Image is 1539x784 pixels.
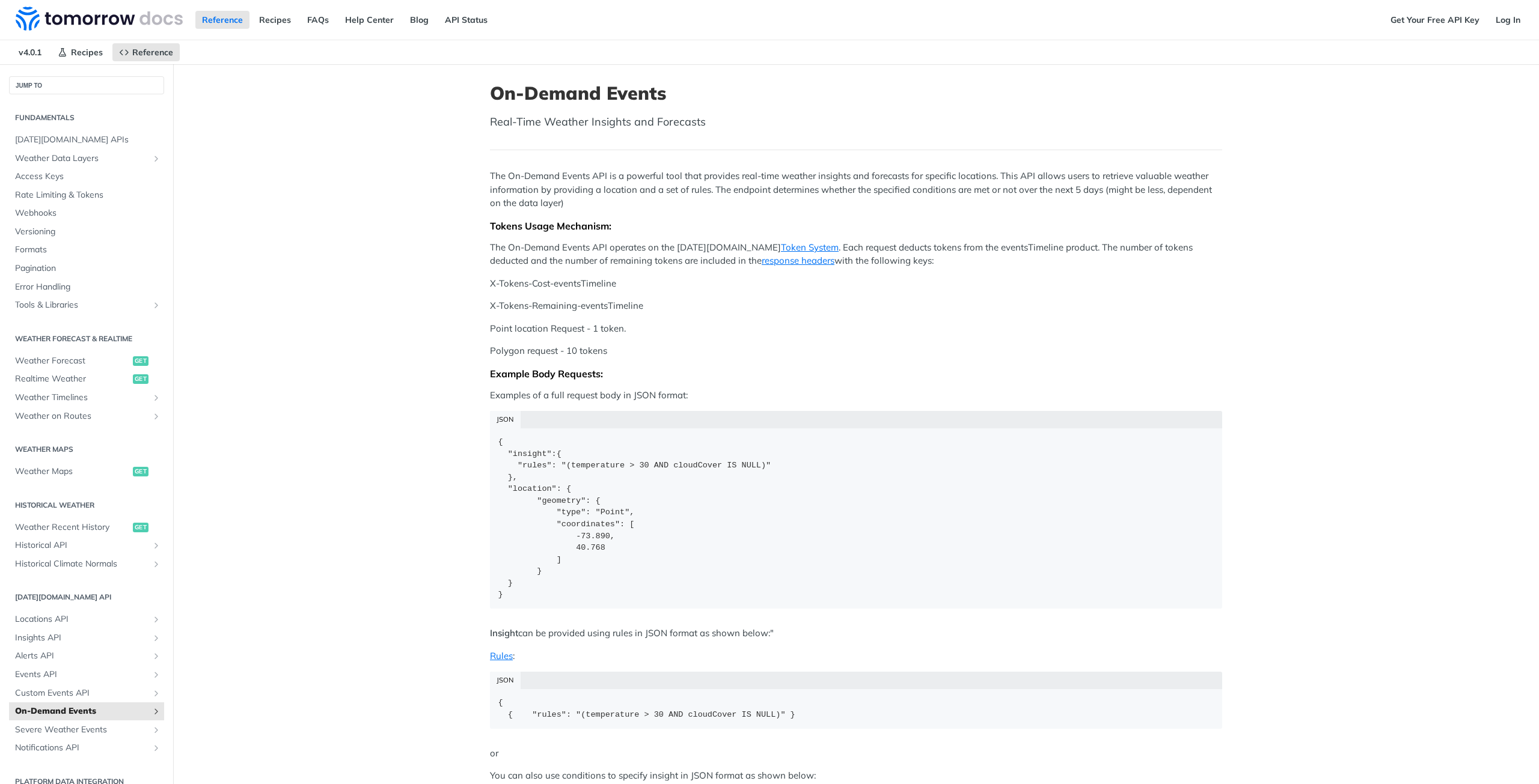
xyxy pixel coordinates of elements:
h2: Weather Forecast & realtime [9,333,164,344]
button: Show subpages for Locations API [151,615,161,624]
a: Token System [781,242,839,253]
a: Blog [403,11,435,29]
h2: Weather Maps [9,444,164,455]
p: : [490,649,1222,663]
a: Weather Forecastget [9,352,164,370]
span: Versioning [15,226,161,238]
a: Locations APIShow subpages for Locations API [9,610,164,628]
a: Formats [9,241,164,259]
a: Alerts APIShow subpages for Alerts API [9,647,164,665]
span: Severe Weather Events [15,724,148,736]
span: [DATE][DOMAIN_NAME] APIs [15,134,161,146]
div: Tokens Usage Mechanism: [490,220,1222,232]
a: Insights APIShow subpages for Insights API [9,629,164,647]
a: [DATE][DOMAIN_NAME] APIs [9,131,164,149]
p: or [490,747,1222,761]
a: Help Center [338,11,400,29]
a: Reference [112,43,180,61]
p: Point location Request - 1 token. [490,322,1222,336]
p: The On-Demand Events API operates on the [DATE][DOMAIN_NAME] . Each request deducts tokens from t... [490,241,1222,268]
a: Recipes [51,43,109,61]
div: Example Body Requests: [490,368,1222,380]
p: X-Tokens-Cost-eventsTimeline [490,277,1222,291]
span: Formats [15,244,161,256]
span: Tools & Libraries [15,299,148,311]
button: Show subpages for Notifications API [151,743,161,753]
a: Weather Recent Historyget [9,518,164,536]
a: On-Demand EventsShow subpages for On-Demand Events [9,702,164,720]
span: Error Handling [15,281,161,293]
p: Examples of a full request body in JSON format: [490,389,1222,403]
p: X-Tokens-Remaining-eventsTimeline [490,299,1222,313]
p: The On-Demand Events API is a powerful tool that provides real-time weather insights and forecast... [490,169,1222,210]
a: Pagination [9,260,164,278]
button: Show subpages for Weather Data Layers [151,154,161,163]
p: can be provided using rules in JSON format as shown below:" [490,627,1222,640]
span: Access Keys [15,171,161,183]
a: API Status [438,11,494,29]
span: Rate Limiting & Tokens [15,189,161,201]
a: Events APIShow subpages for Events API [9,666,164,684]
a: Get Your Free API Key [1384,11,1486,29]
button: JUMP TO [9,76,164,94]
button: Show subpages for Insights API [151,633,161,643]
span: Events API [15,669,148,681]
span: Weather Maps [15,466,130,478]
a: Custom Events APIShow subpages for Custom Events API [9,684,164,702]
a: Tools & LibrariesShow subpages for Tools & Libraries [9,296,164,314]
img: Tomorrow.io Weather API Docs [16,7,183,31]
a: Recipes [252,11,298,29]
p: Polygon request - 10 tokens [490,344,1222,358]
a: Notifications APIShow subpages for Notifications API [9,739,164,757]
button: Show subpages for Events API [151,670,161,679]
a: Historical Climate NormalsShow subpages for Historical Climate Normals [9,555,164,573]
h2: [DATE][DOMAIN_NAME] API [9,592,164,603]
a: FAQs [301,11,335,29]
span: Historical API [15,539,148,552]
a: Historical APIShow subpages for Historical API [9,536,164,555]
span: Pagination [15,263,161,275]
code: { { "rules": "(temperature > 30 AND cloudCover IS NULL)" } [490,689,1222,729]
span: Webhooks [15,207,161,219]
a: Weather on RoutesShow subpages for Weather on Routes [9,407,164,425]
strong: Insight [490,627,518,639]
a: Log In [1489,11,1527,29]
span: Weather Data Layers [15,153,148,165]
span: On-Demand Events [15,705,148,717]
span: Notifications API [15,742,148,754]
a: response headers [762,255,834,266]
h1: On-Demand Events [490,82,1222,104]
span: get [133,356,148,366]
a: Access Keys [9,168,164,186]
a: Webhooks [9,204,164,222]
button: Show subpages for Severe Weather Events [151,725,161,735]
button: Show subpages for Tools & Libraries [151,300,161,310]
button: Show subpages for On-Demand Events [151,707,161,716]
button: Show subpages for Historical API [151,541,161,550]
span: v4.0.1 [12,43,48,61]
p: You can also use conditions to specify insight in JSON format as shown below: [490,769,1222,783]
a: Weather Data LayersShow subpages for Weather Data Layers [9,150,164,168]
span: Recipes [71,47,103,58]
a: Error Handling [9,278,164,296]
span: Weather Recent History [15,521,130,533]
span: Weather on Routes [15,410,148,422]
a: Reference [195,11,249,29]
span: Reference [132,47,173,58]
span: Realtime Weather [15,373,130,385]
a: Weather Mapsget [9,463,164,481]
span: get [133,374,148,384]
span: Weather Timelines [15,392,148,404]
a: Rate Limiting & Tokens [9,186,164,204]
span: Locations API [15,613,148,625]
a: Versioning [9,223,164,241]
span: get [133,467,148,476]
span: Alerts API [15,650,148,662]
a: Weather TimelinesShow subpages for Weather Timelines [9,389,164,407]
button: Show subpages for Custom Events API [151,688,161,698]
a: Severe Weather EventsShow subpages for Severe Weather Events [9,721,164,739]
button: Show subpages for Historical Climate Normals [151,559,161,569]
span: Weather Forecast [15,355,130,367]
code: { "insight":{ "rules": "(temperature > 30 AND cloudCover IS NULL)" }, "location": { "geometry": {... [490,428,1222,609]
p: Real-Time Weather Insights and Forecasts [490,114,1222,130]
